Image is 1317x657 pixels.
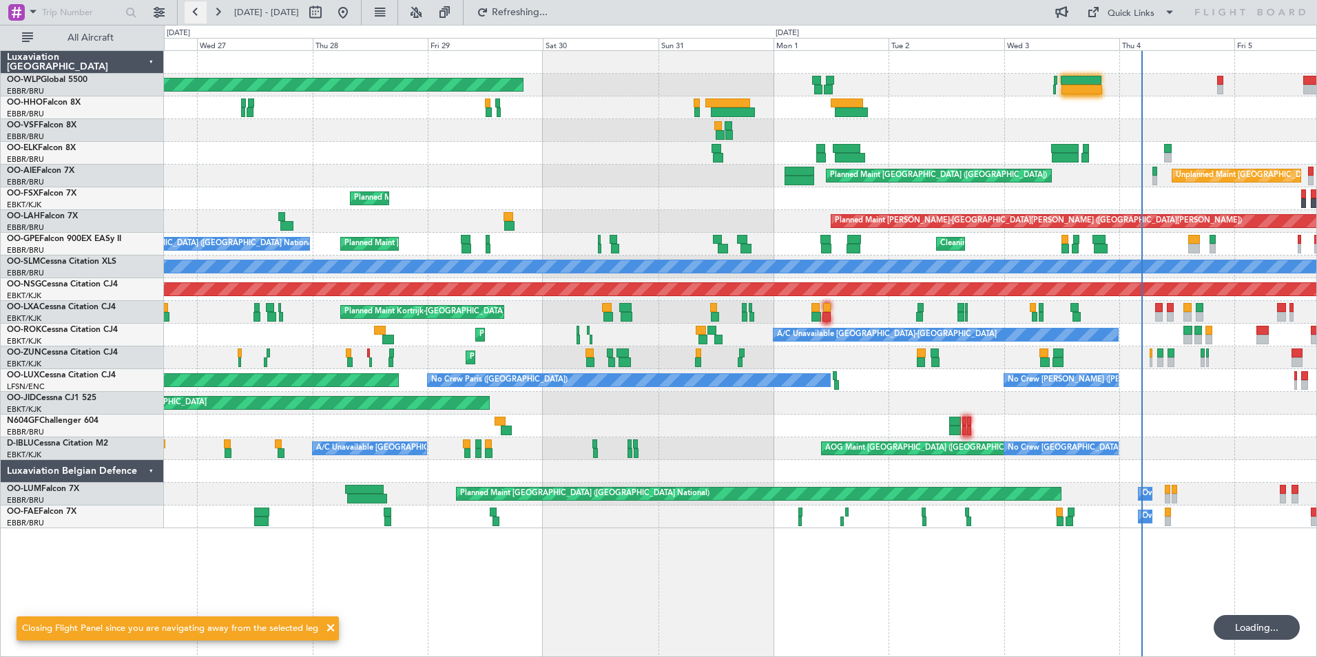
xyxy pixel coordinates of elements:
span: OO-LAH [7,212,40,220]
span: OO-JID [7,394,36,402]
a: N604GFChallenger 604 [7,417,98,425]
a: EBBR/BRU [7,245,44,255]
a: OO-ROKCessna Citation CJ4 [7,326,118,334]
div: No Crew [PERSON_NAME] ([PERSON_NAME]) [1008,370,1173,390]
span: OO-HHO [7,98,43,107]
a: EBBR/BRU [7,427,44,437]
a: EBBR/BRU [7,109,44,119]
span: OO-ROK [7,326,41,334]
div: Planned Maint Kortrijk-[GEOGRAPHIC_DATA] [354,188,515,209]
span: OO-GPE [7,235,39,243]
span: OO-FAE [7,508,39,516]
span: All Aircraft [36,33,145,43]
a: EBKT/KJK [7,450,41,460]
div: Planned Maint [GEOGRAPHIC_DATA] ([GEOGRAPHIC_DATA] National) [344,233,594,254]
a: EBBR/BRU [7,222,44,233]
div: A/C Unavailable [GEOGRAPHIC_DATA]-[GEOGRAPHIC_DATA] [777,324,997,345]
a: OO-JIDCessna CJ1 525 [7,394,96,402]
div: Wed 3 [1004,38,1119,50]
span: OO-WLP [7,76,41,84]
div: Quick Links [1108,7,1154,21]
span: OO-LUM [7,485,41,493]
span: OO-FSX [7,189,39,198]
div: Sat 30 [543,38,658,50]
a: LFSN/ENC [7,382,45,392]
div: Planned Maint [GEOGRAPHIC_DATA] ([GEOGRAPHIC_DATA] National) [460,483,709,504]
div: Wed 27 [197,38,312,50]
a: EBBR/BRU [7,495,44,505]
div: Planned Maint [PERSON_NAME]-[GEOGRAPHIC_DATA][PERSON_NAME] ([GEOGRAPHIC_DATA][PERSON_NAME]) [835,211,1242,231]
span: [DATE] - [DATE] [234,6,299,19]
button: All Aircraft [15,27,149,49]
a: EBKT/KJK [7,404,41,415]
span: N604GF [7,417,39,425]
a: OO-SLMCessna Citation XLS [7,258,116,266]
a: EBKT/KJK [7,313,41,324]
button: Refreshing... [470,1,553,23]
a: OO-LXACessna Citation CJ4 [7,303,116,311]
button: Quick Links [1080,1,1182,23]
a: OO-VSFFalcon 8X [7,121,76,129]
span: OO-SLM [7,258,40,266]
span: OO-ELK [7,144,38,152]
a: EBBR/BRU [7,268,44,278]
a: OO-AIEFalcon 7X [7,167,74,175]
a: OO-LUMFalcon 7X [7,485,79,493]
a: OO-FAEFalcon 7X [7,508,76,516]
a: OO-GPEFalcon 900EX EASy II [7,235,121,243]
div: Owner Melsbroek Air Base [1142,506,1236,527]
a: OO-LAHFalcon 7X [7,212,78,220]
a: OO-HHOFalcon 8X [7,98,81,107]
div: No Crew [GEOGRAPHIC_DATA] ([GEOGRAPHIC_DATA] National) [85,233,316,254]
div: Planned Maint Kortrijk-[GEOGRAPHIC_DATA] [344,302,505,322]
div: AOG Maint [GEOGRAPHIC_DATA] ([GEOGRAPHIC_DATA] National) [825,438,1064,459]
span: D-IBLU [7,439,34,448]
span: OO-LXA [7,303,39,311]
a: OO-WLPGlobal 5500 [7,76,87,84]
a: EBBR/BRU [7,132,44,142]
div: Thu 28 [313,38,428,50]
div: Thu 4 [1119,38,1234,50]
a: EBBR/BRU [7,154,44,165]
div: Fri 29 [428,38,543,50]
div: No Crew [GEOGRAPHIC_DATA] ([GEOGRAPHIC_DATA] National) [1008,438,1238,459]
a: OO-ZUNCessna Citation CJ4 [7,348,118,357]
span: Refreshing... [491,8,549,17]
span: OO-NSG [7,280,41,289]
div: Planned Maint Kortrijk-[GEOGRAPHIC_DATA] [470,347,630,368]
a: EBKT/KJK [7,359,41,369]
div: Sun 31 [658,38,774,50]
a: OO-ELKFalcon 8X [7,144,76,152]
a: OO-LUXCessna Citation CJ4 [7,371,116,379]
div: [DATE] [167,28,190,39]
a: EBKT/KJK [7,336,41,346]
div: Planned Maint Kortrijk-[GEOGRAPHIC_DATA] [479,324,640,345]
div: Planned Maint [GEOGRAPHIC_DATA] ([GEOGRAPHIC_DATA]) [830,165,1047,186]
div: [DATE] [776,28,799,39]
div: A/C Unavailable [GEOGRAPHIC_DATA]-[GEOGRAPHIC_DATA] [316,438,536,459]
div: Closing Flight Panel since you are navigating away from the selected leg [22,622,318,636]
div: Tue 2 [889,38,1004,50]
a: EBBR/BRU [7,86,44,96]
a: OO-NSGCessna Citation CJ4 [7,280,118,289]
a: EBKT/KJK [7,291,41,301]
span: OO-ZUN [7,348,41,357]
div: Mon 1 [774,38,889,50]
a: OO-FSXFalcon 7X [7,189,76,198]
a: EBBR/BRU [7,177,44,187]
div: Loading... [1214,615,1300,640]
a: EBKT/KJK [7,200,41,210]
span: OO-LUX [7,371,39,379]
span: OO-VSF [7,121,39,129]
div: Owner Melsbroek Air Base [1142,483,1236,504]
a: EBBR/BRU [7,518,44,528]
input: Trip Number [42,2,121,23]
span: OO-AIE [7,167,37,175]
a: D-IBLUCessna Citation M2 [7,439,108,448]
div: Cleaning [GEOGRAPHIC_DATA] ([GEOGRAPHIC_DATA] National) [940,233,1170,254]
div: No Crew Paris ([GEOGRAPHIC_DATA]) [431,370,568,390]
